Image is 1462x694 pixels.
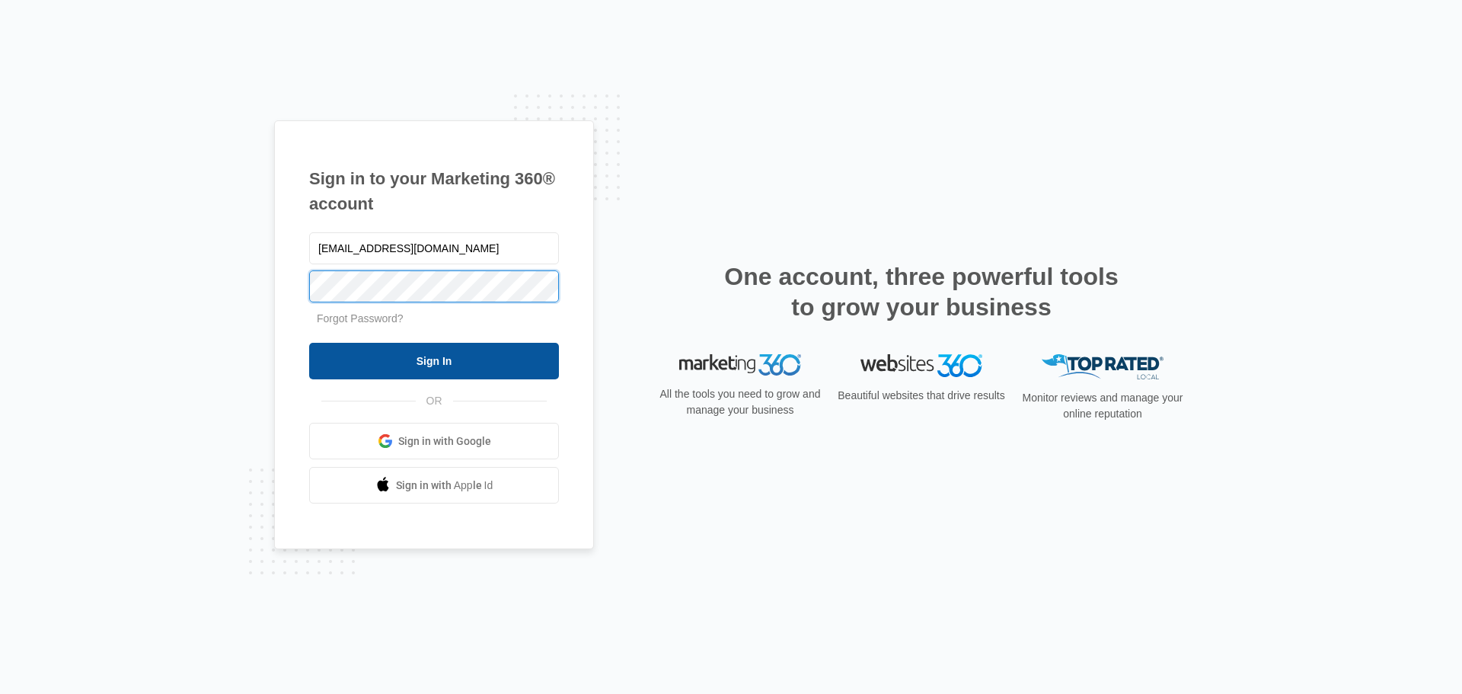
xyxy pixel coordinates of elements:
h2: One account, three powerful tools to grow your business [720,261,1123,322]
p: All the tools you need to grow and manage your business [655,386,825,418]
h1: Sign in to your Marketing 360® account [309,166,559,216]
img: Websites 360 [860,354,982,376]
span: OR [416,393,453,409]
span: Sign in with Google [398,433,491,449]
a: Sign in with Apple Id [309,467,559,504]
p: Beautiful websites that drive results [836,388,1007,404]
input: Email [309,232,559,264]
a: Sign in with Google [309,423,559,459]
img: Top Rated Local [1042,354,1164,379]
span: Sign in with Apple Id [396,478,493,494]
p: Monitor reviews and manage your online reputation [1017,390,1188,422]
img: Marketing 360 [679,354,801,376]
input: Sign In [309,343,559,379]
a: Forgot Password? [317,312,404,325]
